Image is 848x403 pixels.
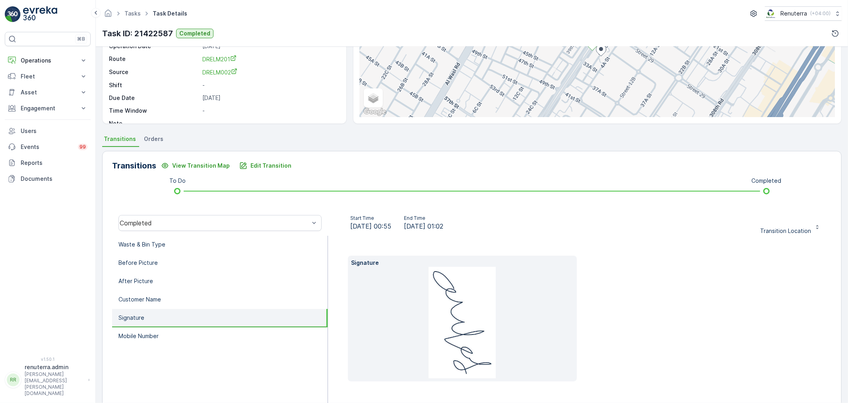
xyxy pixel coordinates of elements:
[109,81,199,89] p: Shift
[5,6,21,22] img: logo
[124,10,141,17] a: Tasks
[144,135,163,143] span: Orders
[120,219,309,227] div: Completed
[404,221,443,231] span: [DATE] 01:02
[202,81,338,89] p: -
[755,217,825,229] button: Transition Location
[5,100,91,116] button: Engagement
[350,221,391,231] span: [DATE] 00:55
[780,10,807,18] p: Renuterra
[77,36,85,42] p: ⌘B
[5,171,91,187] a: Documents
[118,295,161,303] p: Customer Name
[7,374,19,386] div: RR
[151,10,189,18] span: Task Details
[350,215,391,221] p: Start Time
[109,55,199,63] p: Route
[5,68,91,84] button: Fleet
[5,84,91,100] button: Asset
[118,314,144,322] p: Signature
[23,6,57,22] img: logo_light-DOdMpM7g.png
[202,94,338,102] p: [DATE]
[109,119,199,127] p: Note
[169,177,186,185] p: To Do
[5,123,91,139] a: Users
[104,135,136,143] span: Transitions
[109,94,199,102] p: Due Date
[80,144,86,150] p: 99
[5,53,91,68] button: Operations
[751,177,781,185] p: Completed
[760,227,811,235] p: Transition Location
[250,162,291,170] p: Edit Transition
[109,107,199,115] p: Time Window
[5,155,91,171] a: Reports
[404,215,443,221] p: End Time
[21,143,73,151] p: Events
[21,88,75,96] p: Asset
[351,259,574,267] p: Signature
[202,69,237,76] span: DRELM002
[429,267,496,378] img: c5735d5ea35a4fa382e81be10b715c50.jpg
[765,9,777,18] img: Screenshot_2024-07-26_at_13.33.01.png
[235,159,296,172] button: Edit Transition
[21,159,87,167] p: Reports
[365,89,382,107] a: Layers
[156,159,235,172] button: View Transition Map
[202,107,338,115] p: -
[118,332,159,340] p: Mobile Number
[118,241,165,248] p: Waste & Bin Type
[104,12,113,19] a: Homepage
[25,363,84,371] p: renuterra.admin
[102,27,173,39] p: Task ID: 21422587
[21,104,75,112] p: Engagement
[118,277,153,285] p: After Picture
[25,371,84,397] p: [PERSON_NAME][EMAIL_ADDRESS][PERSON_NAME][DOMAIN_NAME]
[202,56,237,63] span: DRELM201
[5,139,91,155] a: Events99
[362,107,388,117] a: Open this area in Google Maps (opens a new window)
[5,363,91,397] button: RRrenuterra.admin[PERSON_NAME][EMAIL_ADDRESS][PERSON_NAME][DOMAIN_NAME]
[112,160,156,172] p: Transitions
[21,175,87,183] p: Documents
[176,29,213,38] button: Completed
[21,72,75,80] p: Fleet
[810,10,831,17] p: ( +04:00 )
[202,119,338,127] p: -
[109,68,199,76] p: Source
[765,6,842,21] button: Renuterra(+04:00)
[202,55,338,63] a: DRELM201
[202,68,338,76] a: DRELM002
[21,57,75,65] p: Operations
[21,127,87,135] p: Users
[172,162,230,170] p: View Transition Map
[179,29,210,37] p: Completed
[362,107,388,117] img: Google
[5,357,91,362] span: v 1.50.1
[118,259,158,267] p: Before Picture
